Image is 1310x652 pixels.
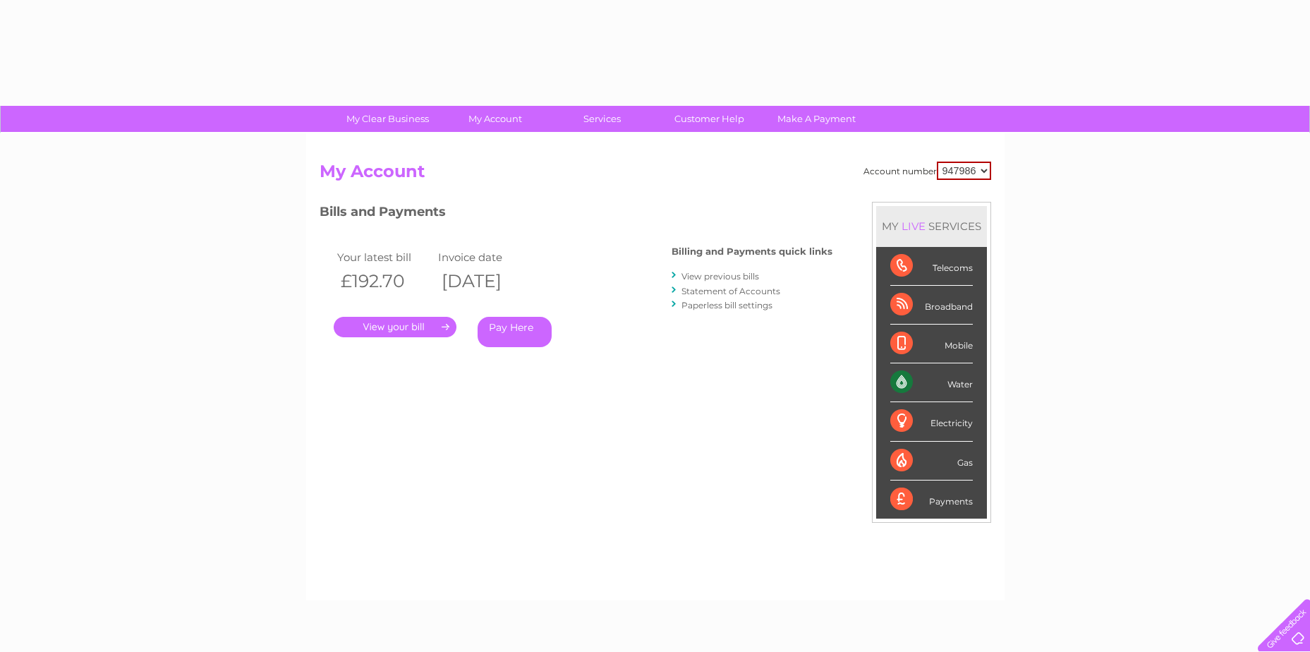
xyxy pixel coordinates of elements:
a: My Account [437,106,553,132]
div: Account number [863,162,991,180]
a: Services [544,106,660,132]
th: £192.70 [334,267,435,296]
div: Broadband [890,286,973,325]
th: [DATE] [435,267,536,296]
a: My Clear Business [329,106,446,132]
h4: Billing and Payments quick links [672,246,832,257]
a: Customer Help [651,106,768,132]
h2: My Account [320,162,991,188]
div: MY SERVICES [876,206,987,246]
div: Water [890,363,973,402]
a: View previous bills [681,271,759,282]
a: . [334,317,456,337]
div: Gas [890,442,973,481]
a: Paperless bill settings [681,300,772,310]
div: Payments [890,481,973,519]
div: Electricity [890,402,973,441]
div: Telecoms [890,247,973,286]
h3: Bills and Payments [320,202,832,227]
a: Pay Here [478,317,552,347]
td: Your latest bill [334,248,435,267]
a: Make A Payment [758,106,875,132]
div: Mobile [890,325,973,363]
div: LIVE [899,219,928,233]
a: Statement of Accounts [681,286,780,296]
td: Invoice date [435,248,536,267]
